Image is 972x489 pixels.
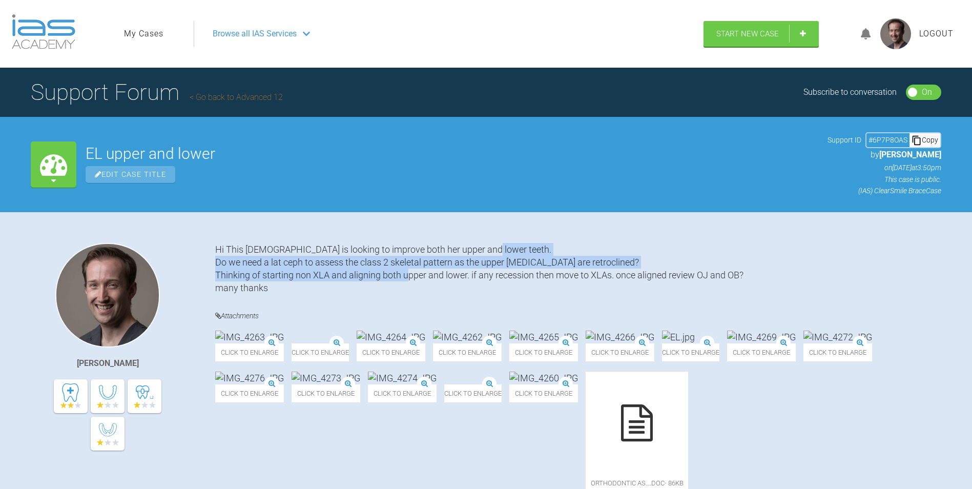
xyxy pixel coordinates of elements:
[803,86,897,99] div: Subscribe to conversation
[215,310,941,322] h4: Attachments
[597,331,666,343] img: IMG_4266.JPG
[77,357,139,370] div: [PERSON_NAME]
[368,384,437,402] span: Click to enlarge
[292,331,360,343] img: IMG_4261.JPG
[86,146,818,161] h2: EL upper and lower
[215,343,284,361] span: Click to enlarge
[828,148,941,161] p: by
[828,174,941,185] p: This case is public.
[521,384,589,402] span: Click to enlarge
[55,243,160,348] img: James Crouch Baker
[521,372,589,384] img: IMG_4260.JPG
[815,331,883,343] img: IMG_4272.JPG
[879,150,941,159] span: [PERSON_NAME]
[31,74,283,110] h1: Support Forum
[880,18,911,49] img: profile.png
[215,384,284,402] span: Click to enlarge
[368,331,437,343] img: IMG_4264.JPG
[716,29,779,38] span: Start New Case
[86,166,175,183] span: Edit Case Title
[597,343,666,361] span: Click to enlarge
[444,384,513,402] span: Click to enlarge
[909,133,940,147] div: Copy
[673,331,706,343] img: EL.jpg
[866,134,909,146] div: # 6P7P8OAS
[673,343,731,361] span: Click to enlarge
[444,372,513,384] img: IMG_4275.JPG
[213,27,297,40] span: Browse all IAS Services
[828,185,941,196] p: (IAS) ClearSmile Brace Case
[292,343,360,361] span: Click to enlarge
[521,331,589,343] img: IMG_4265.JPG
[828,162,941,173] p: on [DATE] at 3:50pm
[919,27,954,40] a: Logout
[190,92,283,102] a: Go back to Advanced 12
[704,21,819,47] a: Start New Case
[292,384,360,402] span: Click to enlarge
[368,343,437,361] span: Click to enlarge
[124,27,163,40] a: My Cases
[368,372,437,384] img: IMG_4274.JPG
[738,331,807,343] img: IMG_4269.JPG
[738,343,807,361] span: Click to enlarge
[828,134,861,146] span: Support ID
[215,331,284,343] img: IMG_4263.JPG
[444,331,513,343] img: IMG_4262.JPG
[922,86,932,99] div: On
[444,343,513,361] span: Click to enlarge
[215,243,941,295] div: Hi This [DEMOGRAPHIC_DATA] is looking to improve both her upper and lower teeth. Do we need a lat...
[12,14,75,49] img: logo-light.3e3ef733.png
[215,372,284,384] img: IMG_4276.JPG
[292,372,360,384] img: IMG_4273.JPG
[521,343,589,361] span: Click to enlarge
[815,343,883,361] span: Click to enlarge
